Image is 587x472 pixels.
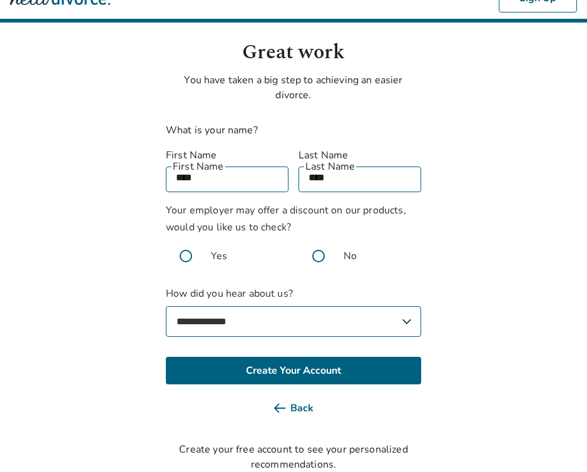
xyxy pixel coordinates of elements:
[166,38,421,68] h1: Great work
[166,73,421,103] p: You have taken a big step to achieving an easier divorce.
[211,249,227,264] span: Yes
[166,286,421,337] label: How did you hear about us?
[166,306,421,337] select: How did you hear about us?
[299,148,421,163] label: Last Name
[166,123,258,137] label: What is your name?
[166,203,406,234] span: Your employer may offer a discount on our products, would you like us to check?
[166,148,288,163] label: First Name
[344,249,357,264] span: No
[166,442,421,472] div: Create your free account to see your personalized recommendations.
[166,394,421,422] button: Back
[524,412,587,472] iframe: Chat Widget
[166,357,421,384] button: Create Your Account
